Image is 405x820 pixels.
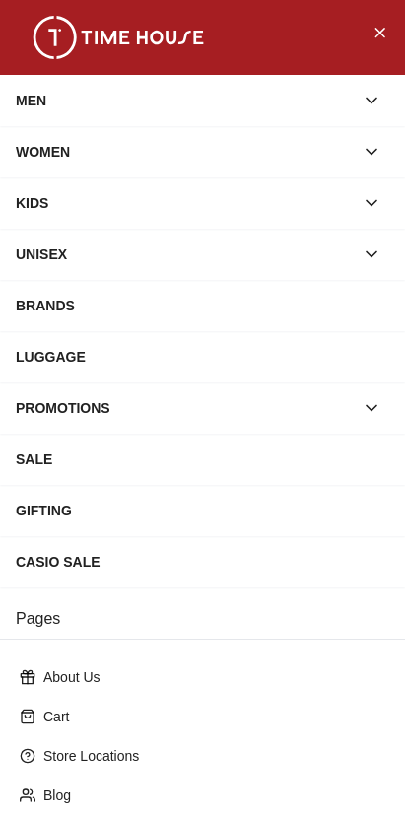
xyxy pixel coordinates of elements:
[16,493,389,528] div: GIFTING
[16,134,354,170] div: WOMEN
[16,544,389,580] div: CASIO SALE
[16,185,354,221] div: KIDS
[364,16,395,47] button: Close Menu
[20,16,217,59] img: ...
[43,746,377,766] p: Store Locations
[16,237,354,272] div: UNISEX
[43,667,377,687] p: About Us
[16,390,354,426] div: PROMOTIONS
[16,442,389,477] div: SALE
[16,83,354,118] div: MEN
[43,786,377,805] p: Blog
[43,707,377,726] p: Cart
[16,288,389,323] div: BRANDS
[16,339,389,375] div: LUGGAGE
